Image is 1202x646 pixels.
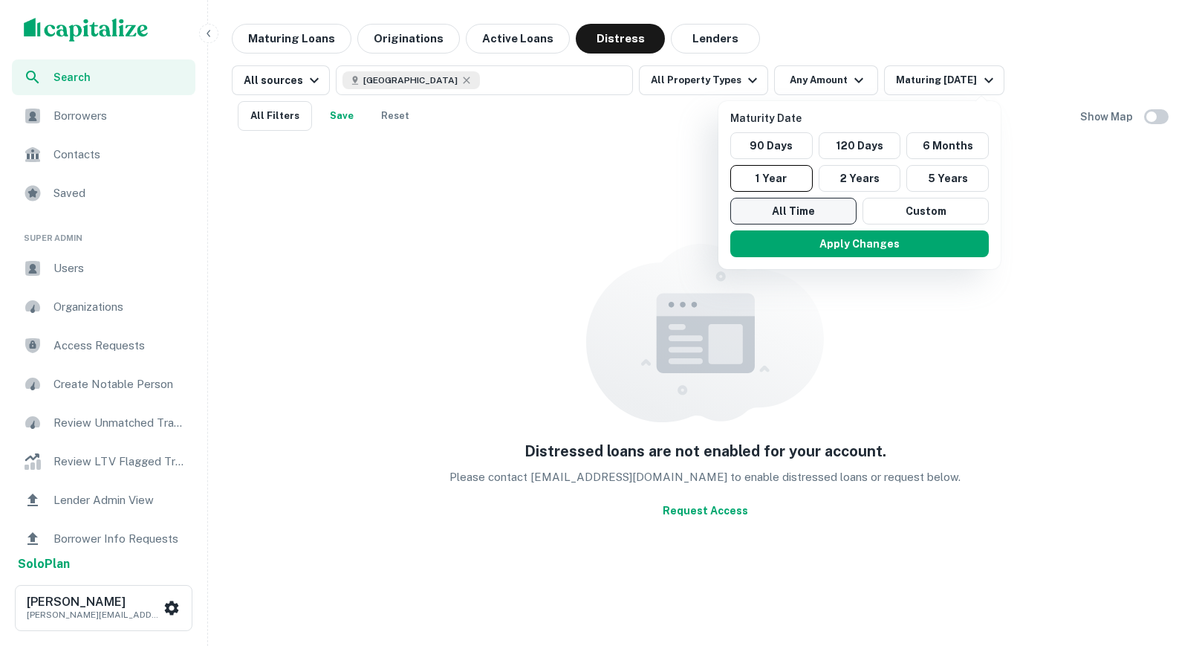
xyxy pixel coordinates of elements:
button: All Time [730,198,857,225]
iframe: Chat Widget [1128,527,1202,598]
button: 1 Year [730,165,813,192]
button: 90 Days [730,132,813,159]
p: Maturity Date [730,110,995,126]
button: 2 Years [819,165,901,192]
button: 5 Years [906,165,989,192]
button: 120 Days [819,132,901,159]
button: 6 Months [906,132,989,159]
button: Apply Changes [730,230,989,257]
button: Custom [862,198,989,225]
